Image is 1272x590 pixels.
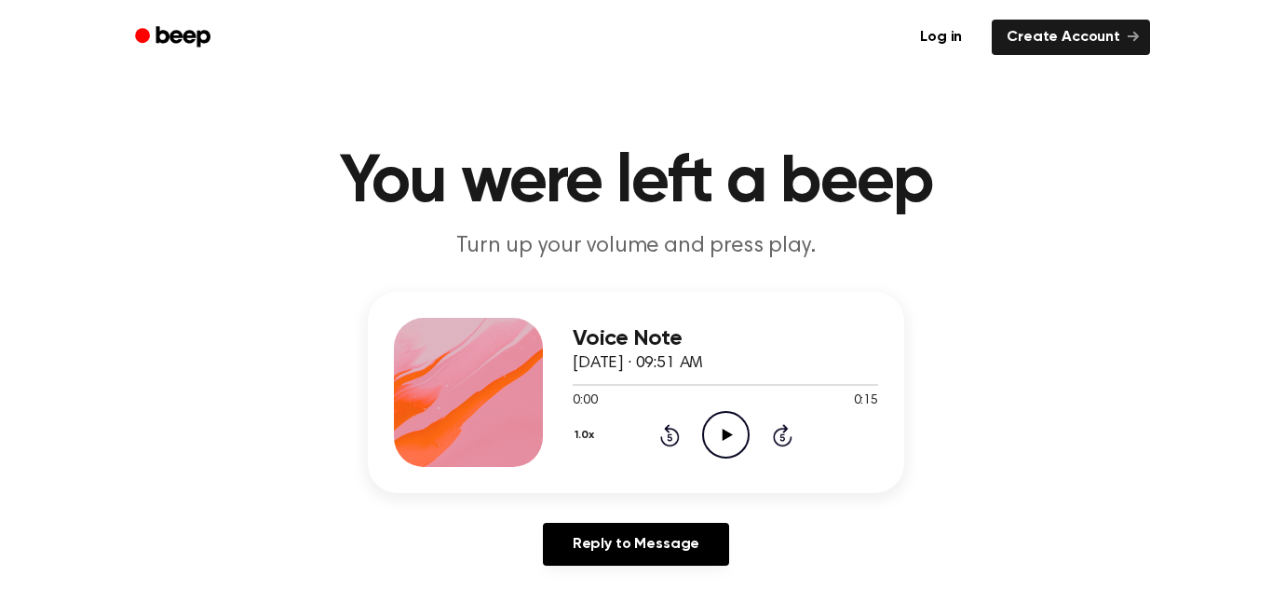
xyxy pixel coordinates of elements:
[992,20,1150,55] a: Create Account
[901,16,981,59] a: Log in
[122,20,227,56] a: Beep
[278,231,994,262] p: Turn up your volume and press play.
[159,149,1113,216] h1: You were left a beep
[543,523,729,566] a: Reply to Message
[573,419,601,451] button: 1.0x
[573,391,597,411] span: 0:00
[854,391,878,411] span: 0:15
[573,355,703,372] span: [DATE] · 09:51 AM
[573,326,878,351] h3: Voice Note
